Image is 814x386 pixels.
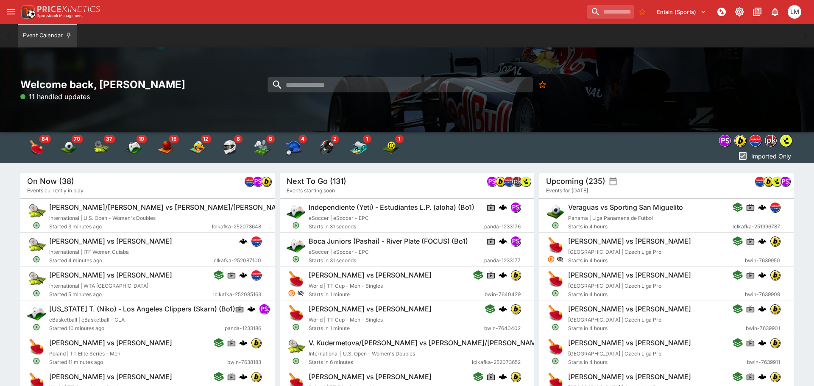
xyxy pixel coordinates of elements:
svg: Open [292,323,300,331]
button: Luigi Mollo [785,3,804,21]
svg: Open [552,323,559,331]
img: table_tennis.png [546,304,565,322]
span: [GEOGRAPHIC_DATA] | Czech Liga Pro [568,350,661,357]
h6: [PERSON_NAME] vs [PERSON_NAME] [568,271,691,280]
img: logo-cerberus.svg [758,372,767,381]
img: soccer.png [546,202,565,221]
span: World | TT Cup - Men - Singles [309,283,383,289]
div: bwin [510,372,521,382]
svg: Open [552,222,559,229]
img: basketball [157,139,174,156]
h6: [PERSON_NAME] vs [PERSON_NAME] [49,339,172,347]
img: tennis.png [27,202,46,221]
img: logo-cerberus.svg [499,372,507,381]
div: lsports [780,135,792,147]
svg: Open [33,357,40,365]
div: lclkafka [244,176,254,186]
img: badminton [254,139,270,156]
div: Badminton [254,139,270,156]
span: International | U.S. Open - Women's Doubles [309,350,415,357]
button: open drawer [3,4,19,19]
h6: [PERSON_NAME] vs [PERSON_NAME] [49,271,172,280]
img: bwin.png [770,304,780,314]
div: pandascore [719,135,731,147]
span: Starts in 31 seconds [309,222,484,231]
div: bwin [495,176,505,186]
img: motor_racing [221,139,238,156]
div: cerberus [499,237,507,245]
img: pandascore.png [487,177,496,186]
span: [GEOGRAPHIC_DATA] | Czech Liga Pro [568,283,661,289]
div: bwin [510,270,521,280]
img: pandascore.png [719,135,730,146]
input: search [587,5,634,19]
h6: Independiente (Yeti) - Estudiantes L.P. (aloha) (Bo1) [309,203,474,212]
svg: Suspended [288,289,295,297]
span: lclkafka-252085163 [213,290,261,299]
img: logo-cerberus.svg [239,339,248,347]
img: table_tennis.png [287,270,305,289]
div: Futsal [382,139,399,156]
span: lclkafka-252073648 [212,222,261,231]
span: Starts in 31 seconds [309,256,484,265]
span: Starts in 4 hours [568,358,747,367]
img: pandascore.png [253,177,262,186]
svg: Open [33,222,40,229]
div: pandascore [487,176,497,186]
svg: Open [552,289,559,297]
span: bwin-7639901 [746,324,780,333]
img: Sportsbook Management [37,14,83,18]
div: lclkafka [755,176,765,186]
button: settings [609,177,617,186]
h6: [PERSON_NAME] vs [PERSON_NAME] [568,372,691,381]
p: Imported Only [751,152,791,161]
div: cerberus [758,203,767,211]
button: Notifications [767,4,783,19]
span: Events currently in play [27,186,84,195]
img: logo-cerberus.svg [247,305,256,313]
div: cerberus [499,305,507,313]
div: Volleyball [189,139,206,156]
img: bwin.png [511,372,520,381]
h6: [PERSON_NAME] vs [PERSON_NAME] [49,372,172,381]
img: table_tennis [28,139,45,156]
span: International | U.S. Open - Women's Doubles [49,215,156,221]
span: Starts in 1 minute [309,290,485,299]
img: table_tennis.png [287,304,305,322]
button: Imported Only [735,149,794,163]
h5: On Now (38) [27,176,74,186]
h6: [PERSON_NAME] vs [PERSON_NAME] [309,271,432,280]
div: pricekinetics [765,135,777,147]
img: bwin.png [764,177,773,186]
svg: Hidden [297,290,304,297]
h6: V. Kudermetova/[PERSON_NAME] vs [PERSON_NAME]/[PERSON_NAME] [309,339,543,347]
div: cerberus [758,271,767,279]
img: bwin.png [262,177,271,186]
img: logo-cerberus.svg [499,203,507,211]
img: lclkafka.png [750,135,761,146]
span: 70 [71,135,83,143]
img: tennis [92,139,109,156]
img: lsports.jpeg [521,177,530,186]
img: tennis.png [27,270,46,289]
div: cerberus [758,237,767,245]
button: Documentation [750,4,765,19]
svg: Hidden [557,256,563,263]
img: lclkafka.png [245,177,254,186]
div: bwin [510,304,521,314]
img: lsports.jpeg [772,177,781,186]
img: pricekinetics.png [513,177,522,186]
div: American Football [318,139,335,156]
svg: Suspended [547,255,555,263]
span: bwin-7639950 [745,256,780,265]
div: lclkafka [504,176,514,186]
img: bwin.png [770,338,780,347]
div: pandascore [510,236,521,246]
span: Starts in 4 hours [568,290,745,299]
span: eBasketball | eBasketball - CLA [49,317,125,323]
button: No Bookmarks [636,5,649,19]
div: Tennis [92,139,109,156]
img: lclkafka.png [504,177,513,186]
span: bwin-7639911 [747,358,780,367]
img: pandascore.png [511,236,520,246]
